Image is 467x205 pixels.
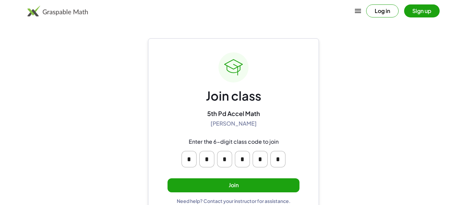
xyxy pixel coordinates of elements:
div: Join class [206,88,261,104]
button: Join [168,178,299,192]
div: [PERSON_NAME] [211,120,257,127]
button: Log in [366,4,399,17]
div: 5th Pd Accel Math [207,110,260,117]
div: Enter the 6-digit class code to join [189,138,279,145]
button: Sign up [404,4,440,17]
div: Need help? Contact your instructor for assistance. [177,198,291,204]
